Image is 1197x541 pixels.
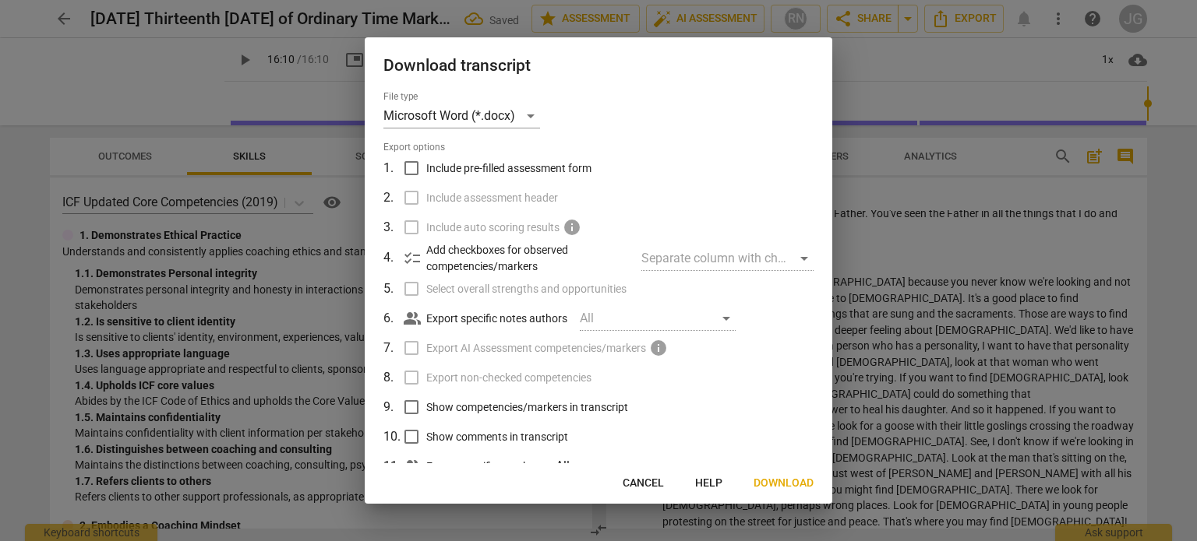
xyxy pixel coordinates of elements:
[383,92,418,101] label: File type
[403,457,422,476] span: people_alt
[426,281,627,297] span: Select overall strengths and opportunities
[426,429,568,445] span: Show comments in transcript
[426,190,558,206] span: Include assessment header
[563,218,581,237] span: Upgrade to Teams/Academy plan to implement
[580,306,736,331] div: All
[683,469,735,497] button: Help
[403,309,422,328] span: people_alt
[426,311,567,327] p: Export specific notes authors
[695,476,722,491] span: Help
[426,399,628,416] span: Show competencies/markers in transcript
[426,220,560,236] span: Include auto scoring results
[623,476,664,491] span: Cancel
[383,104,540,128] div: Microsoft Word (*.docx)
[426,242,629,274] p: Add checkboxes for observed competencies/markers
[383,422,404,451] td: 10 .
[383,451,404,481] td: 11 .
[383,213,404,242] td: 3 .
[383,304,404,333] td: 6 .
[426,370,591,386] span: Export non-checked competencies
[383,56,814,76] h2: Download transcript
[741,469,826,497] button: Download
[383,333,404,363] td: 7 .
[383,183,404,213] td: 2 .
[383,392,404,422] td: 9 .
[641,246,814,271] div: Separate column with check marks
[649,339,668,357] span: Purchase a subscription to enable
[383,363,404,392] td: 8 .
[610,469,676,497] button: Cancel
[426,340,646,357] span: Export AI Assessment competencies/markers
[383,274,404,304] td: 5 .
[426,160,591,177] span: Include pre-filled assessment form
[754,476,814,491] span: Download
[403,249,422,268] span: checklist
[426,458,543,475] p: Export specific speakers
[383,242,404,274] td: 4 .
[556,454,711,479] div: All
[383,153,404,183] td: 1 .
[383,141,814,154] span: Export options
